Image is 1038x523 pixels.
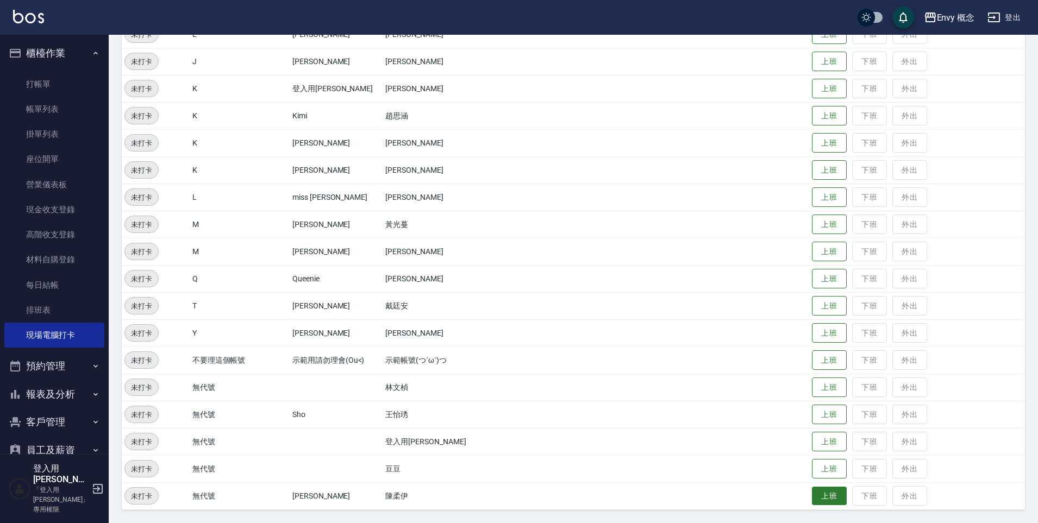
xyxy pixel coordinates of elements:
span: 未打卡 [125,83,158,94]
td: 王怡琇 [383,401,530,428]
span: 未打卡 [125,327,158,339]
span: 未打卡 [125,110,158,122]
button: 員工及薪資 [4,436,104,464]
span: 未打卡 [125,436,158,448]
td: [PERSON_NAME] [383,156,530,184]
a: 現場電腦打卡 [4,323,104,348]
td: Y [190,319,290,346]
p: 「登入用[PERSON_NAME]」專用權限 [33,485,89,514]
div: Envy 概念 [937,11,975,24]
button: 上班 [812,79,847,99]
td: M [190,211,290,238]
td: Sho [290,401,383,428]
a: 營業儀表板 [4,172,104,197]
button: 上班 [812,323,847,343]
td: 無代號 [190,482,290,509]
span: 未打卡 [125,409,158,420]
td: Q [190,265,290,292]
span: 未打卡 [125,300,158,312]
button: 上班 [812,215,847,235]
td: [PERSON_NAME] [383,265,530,292]
button: 預約管理 [4,352,104,380]
button: 上班 [812,133,847,153]
td: 示範帳號(つ´ω`)つ [383,346,530,374]
td: [PERSON_NAME] [383,129,530,156]
td: [PERSON_NAME] [383,319,530,346]
span: 未打卡 [125,463,158,475]
img: Logo [13,10,44,23]
td: 趙思涵 [383,102,530,129]
td: 林文楨 [383,374,530,401]
td: [PERSON_NAME] [290,48,383,75]
td: [PERSON_NAME] [383,184,530,211]
td: J [190,48,290,75]
td: [PERSON_NAME] [290,319,383,346]
td: K [190,129,290,156]
td: [PERSON_NAME] [290,129,383,156]
button: 上班 [812,296,847,316]
button: save [892,7,914,28]
button: 上班 [812,52,847,72]
td: M [190,238,290,265]
a: 帳單列表 [4,97,104,122]
button: 上班 [812,160,847,180]
td: Queenie [290,265,383,292]
td: K [190,75,290,102]
a: 座位開單 [4,147,104,172]
td: [PERSON_NAME] [290,482,383,509]
td: 無代號 [190,401,290,428]
a: 每日結帳 [4,273,104,298]
td: [PERSON_NAME] [383,238,530,265]
td: 登入用[PERSON_NAME] [290,75,383,102]
td: K [190,102,290,129]
td: 不要理這個帳號 [190,346,290,374]
td: [PERSON_NAME] [383,75,530,102]
a: 材料自購登錄 [4,247,104,272]
button: 上班 [812,432,847,452]
button: 櫃檯作業 [4,39,104,67]
a: 排班表 [4,298,104,323]
td: [PERSON_NAME] [383,48,530,75]
button: 上班 [812,405,847,425]
td: T [190,292,290,319]
td: miss [PERSON_NAME] [290,184,383,211]
td: [PERSON_NAME] [290,238,383,265]
td: 豆豆 [383,455,530,482]
button: Envy 概念 [920,7,979,29]
span: 未打卡 [125,490,158,502]
button: 上班 [812,459,847,479]
span: 未打卡 [125,219,158,230]
button: 客戶管理 [4,408,104,436]
img: Person [9,478,30,500]
button: 上班 [812,377,847,398]
td: [PERSON_NAME] [290,211,383,238]
span: 未打卡 [125,56,158,67]
td: 黃光蔓 [383,211,530,238]
span: 未打卡 [125,355,158,366]
button: 上班 [812,487,847,506]
a: 現金收支登錄 [4,197,104,222]
button: 上班 [812,187,847,207]
a: 打帳單 [4,72,104,97]
td: Kimi [290,102,383,129]
td: 戴廷安 [383,292,530,319]
span: 未打卡 [125,273,158,285]
td: 無代號 [190,374,290,401]
button: 上班 [812,242,847,262]
td: 示範用請勿理會(Ou<) [290,346,383,374]
td: [PERSON_NAME] [290,156,383,184]
button: 上班 [812,269,847,289]
span: 未打卡 [125,382,158,393]
td: 陳柔伊 [383,482,530,509]
button: 登出 [983,8,1025,28]
button: 上班 [812,106,847,126]
td: 無代號 [190,428,290,455]
td: K [190,156,290,184]
td: L [190,184,290,211]
h5: 登入用[PERSON_NAME] [33,463,89,485]
span: 未打卡 [125,137,158,149]
a: 高階收支登錄 [4,222,104,247]
button: 報表及分析 [4,380,104,408]
span: 未打卡 [125,165,158,176]
td: [PERSON_NAME] [290,292,383,319]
